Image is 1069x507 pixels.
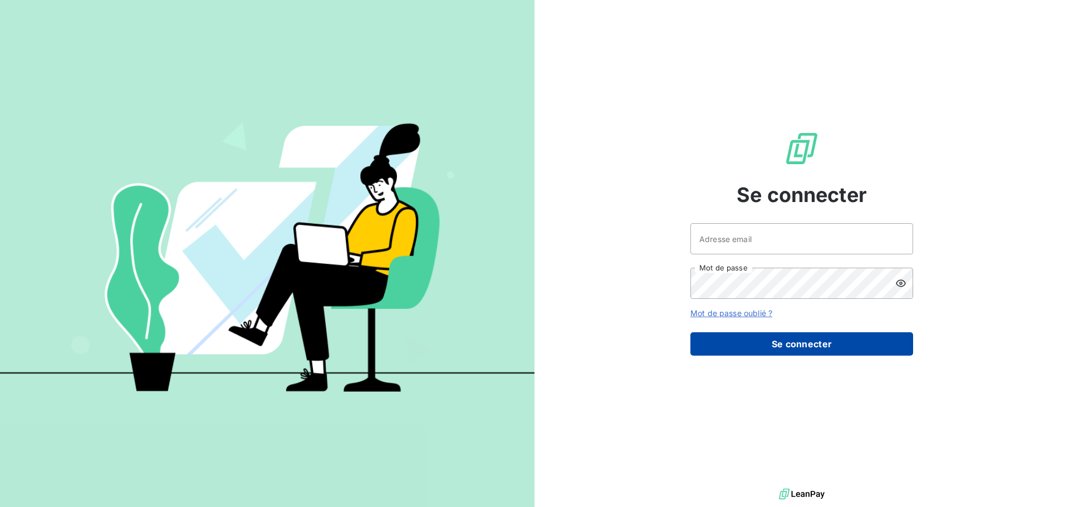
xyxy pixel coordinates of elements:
[690,308,772,318] a: Mot de passe oublié ?
[690,223,913,254] input: placeholder
[737,180,867,210] span: Se connecter
[779,486,825,503] img: logo
[784,131,820,166] img: Logo LeanPay
[690,332,913,356] button: Se connecter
